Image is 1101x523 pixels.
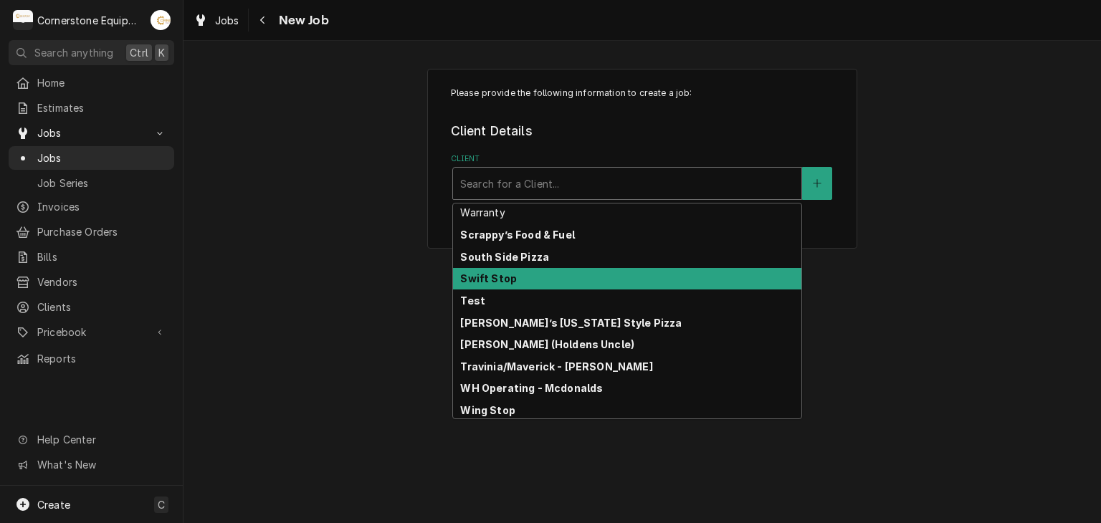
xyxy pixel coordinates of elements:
[9,171,174,195] a: Job Series
[460,382,603,394] strong: WH Operating - Mcdonalds
[37,224,167,239] span: Purchase Orders
[37,457,166,472] span: What's New
[460,272,517,284] strong: Swift Stop
[9,96,174,120] a: Estimates
[9,347,174,370] a: Reports
[252,9,275,32] button: Navigate back
[451,153,834,165] label: Client
[9,195,174,219] a: Invoices
[9,245,174,269] a: Bills
[460,294,485,307] strong: Test
[37,249,167,264] span: Bills
[37,299,167,315] span: Clients
[37,125,146,140] span: Jobs
[802,167,832,200] button: Create New Client
[13,10,33,30] div: Cornerstone Equipment Repair, LLC's Avatar
[37,325,146,340] span: Pricebook
[9,121,174,145] a: Go to Jobs
[130,45,148,60] span: Ctrl
[9,71,174,95] a: Home
[460,338,634,350] strong: [PERSON_NAME] (Holdens Uncle)
[451,87,834,200] div: Job Create/Update Form
[9,40,174,65] button: Search anythingCtrlK
[275,11,329,30] span: New Job
[813,178,821,188] svg: Create New Client
[37,199,167,214] span: Invoices
[34,45,113,60] span: Search anything
[427,69,857,249] div: Job Create/Update
[460,206,505,219] span: Warranty
[37,100,167,115] span: Estimates
[158,45,165,60] span: K
[37,13,143,28] div: Cornerstone Equipment Repair, LLC
[37,499,70,511] span: Create
[451,153,834,200] div: Client
[9,295,174,319] a: Clients
[9,270,174,294] a: Vendors
[451,122,834,140] legend: Client Details
[151,10,171,30] div: AB
[188,9,245,32] a: Jobs
[158,497,165,512] span: C
[451,87,834,100] p: Please provide the following information to create a job:
[37,351,167,366] span: Reports
[9,428,174,451] a: Go to Help Center
[13,10,33,30] div: C
[215,13,239,28] span: Jobs
[9,220,174,244] a: Purchase Orders
[460,229,574,241] strong: Scrappy’s Food & Fuel
[37,150,167,165] span: Jobs
[37,432,166,447] span: Help Center
[9,146,174,170] a: Jobs
[460,317,682,329] strong: [PERSON_NAME]’s [US_STATE] Style Pizza
[151,10,171,30] div: Andrew Buigues's Avatar
[37,274,167,289] span: Vendors
[460,360,652,373] strong: Travinia/Maverick - [PERSON_NAME]
[460,404,515,416] strong: Wing Stop
[37,176,167,191] span: Job Series
[9,453,174,476] a: Go to What's New
[9,320,174,344] a: Go to Pricebook
[37,75,167,90] span: Home
[460,251,549,263] strong: South Side Pizza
